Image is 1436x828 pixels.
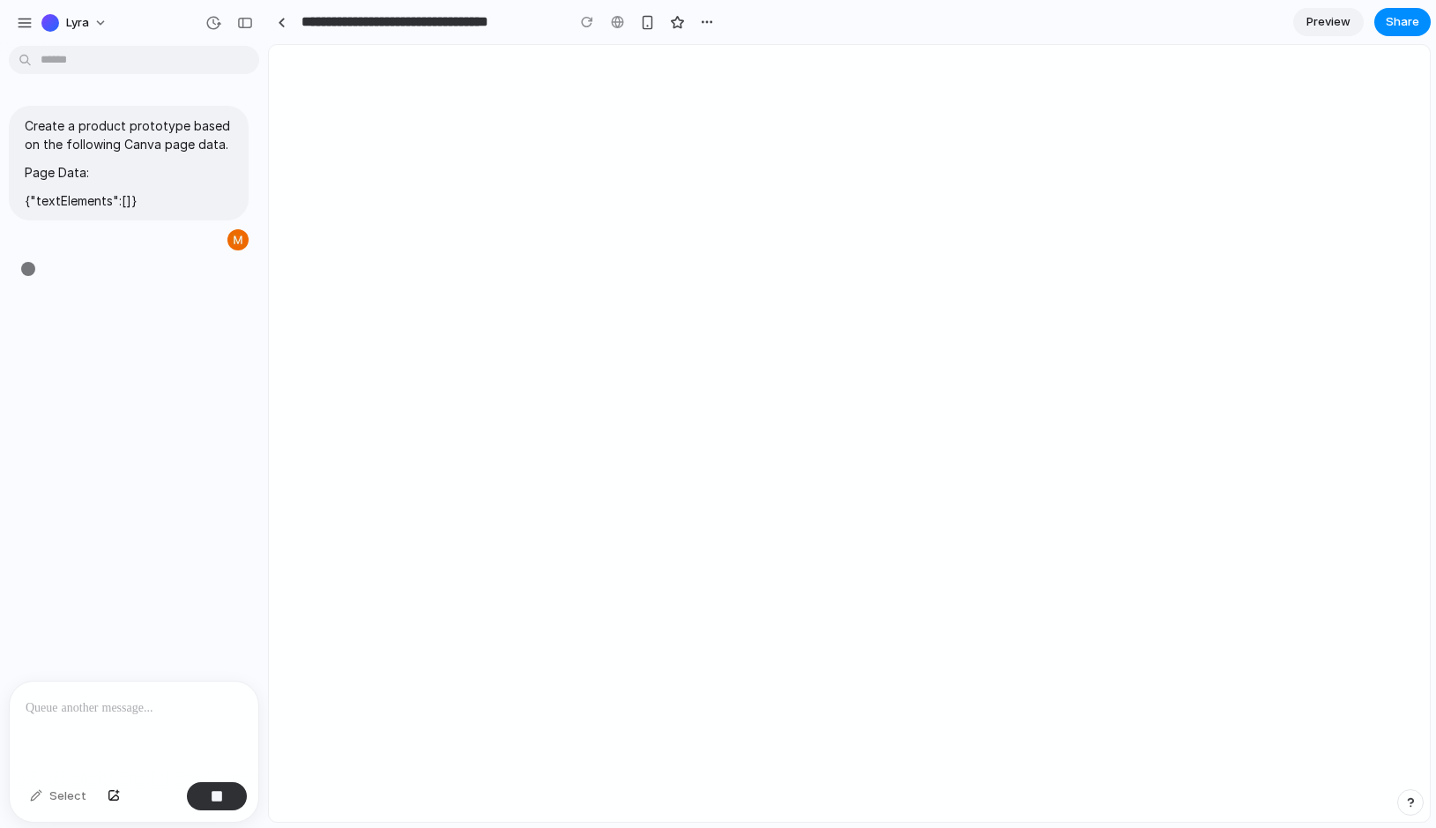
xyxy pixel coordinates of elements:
button: Lyra [34,9,116,37]
a: Preview [1293,8,1364,36]
p: Create a product prototype based on the following Canva page data. [25,116,233,153]
p: Page Data: [25,163,233,182]
span: Preview [1306,13,1350,31]
button: Share [1374,8,1431,36]
span: Lyra [66,14,89,32]
span: Share [1386,13,1419,31]
p: {"textElements":[]} [25,191,233,210]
